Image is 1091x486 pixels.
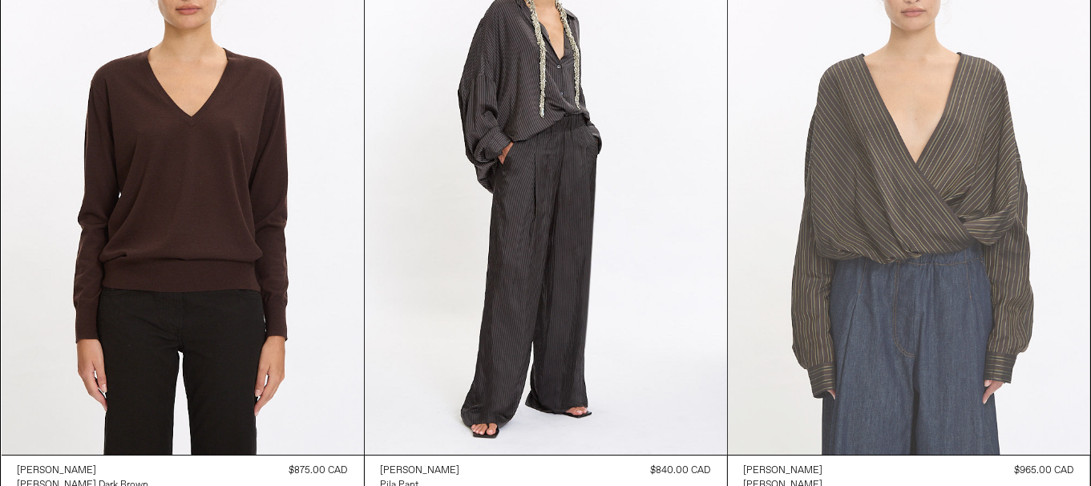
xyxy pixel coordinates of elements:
div: $875.00 CAD [289,464,348,478]
a: [PERSON_NAME] [744,464,823,478]
a: [PERSON_NAME] [18,464,149,478]
div: $965.00 CAD [1015,464,1074,478]
a: [PERSON_NAME] [381,464,460,478]
div: $840.00 CAD [651,464,711,478]
div: [PERSON_NAME] [18,464,97,478]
